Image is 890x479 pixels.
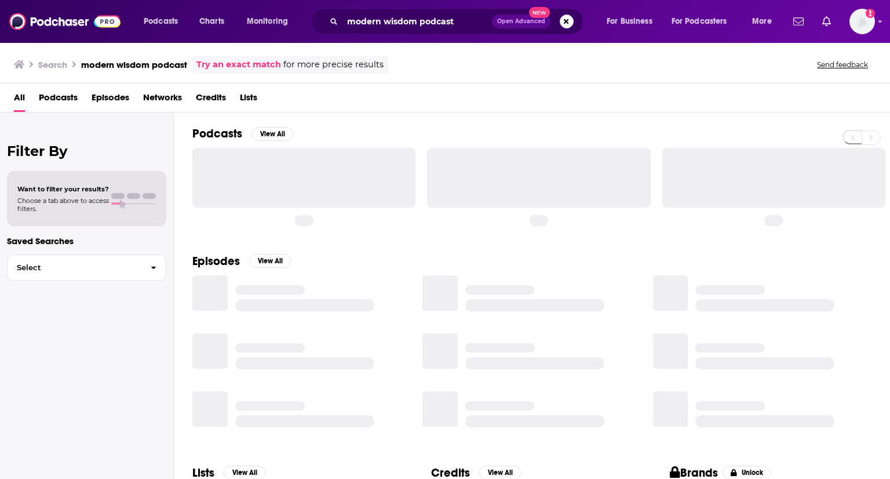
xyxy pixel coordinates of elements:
[17,185,109,193] span: Want to filter your results?
[283,58,384,71] span: for more precise results
[192,254,240,268] h2: Episodes
[38,59,67,70] h3: Search
[81,59,187,70] h3: modern wisdom podcast
[251,127,293,141] button: View All
[599,12,667,31] button: open menu
[7,143,166,159] h2: Filter By
[849,9,875,34] span: Logged in as jinastanfill
[7,235,166,246] p: Saved Searches
[818,12,836,31] a: Show notifications dropdown
[196,88,226,112] a: Credits
[143,88,182,112] a: Networks
[192,126,293,141] a: PodcastsView All
[849,9,875,34] img: User Profile
[239,12,303,31] button: open menu
[192,12,231,31] a: Charts
[866,9,875,18] svg: Add a profile image
[192,254,291,268] a: EpisodesView All
[196,58,281,71] a: Try an exact match
[136,12,193,31] button: open menu
[849,9,875,34] button: Show profile menu
[192,126,242,141] h2: Podcasts
[9,10,121,32] img: Podchaser - Follow, Share and Rate Podcasts
[8,264,141,271] span: Select
[322,8,594,35] div: Search podcasts, credits, & more...
[342,12,492,31] input: Search podcasts, credits, & more...
[752,13,772,30] span: More
[92,88,129,112] a: Episodes
[247,13,288,30] span: Monitoring
[240,88,257,112] a: Lists
[144,13,178,30] span: Podcasts
[814,60,871,70] button: Send feedback
[249,254,291,268] button: View All
[789,12,808,31] a: Show notifications dropdown
[199,13,224,30] span: Charts
[39,88,78,112] a: Podcasts
[492,14,550,28] button: Open AdvancedNew
[672,13,727,30] span: For Podcasters
[7,255,166,281] button: Select
[664,12,744,31] button: open menu
[497,19,545,24] span: Open Advanced
[17,197,109,213] span: Choose a tab above to access filters.
[14,88,25,112] a: All
[529,7,550,18] span: New
[744,12,786,31] button: open menu
[607,13,652,30] span: For Business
